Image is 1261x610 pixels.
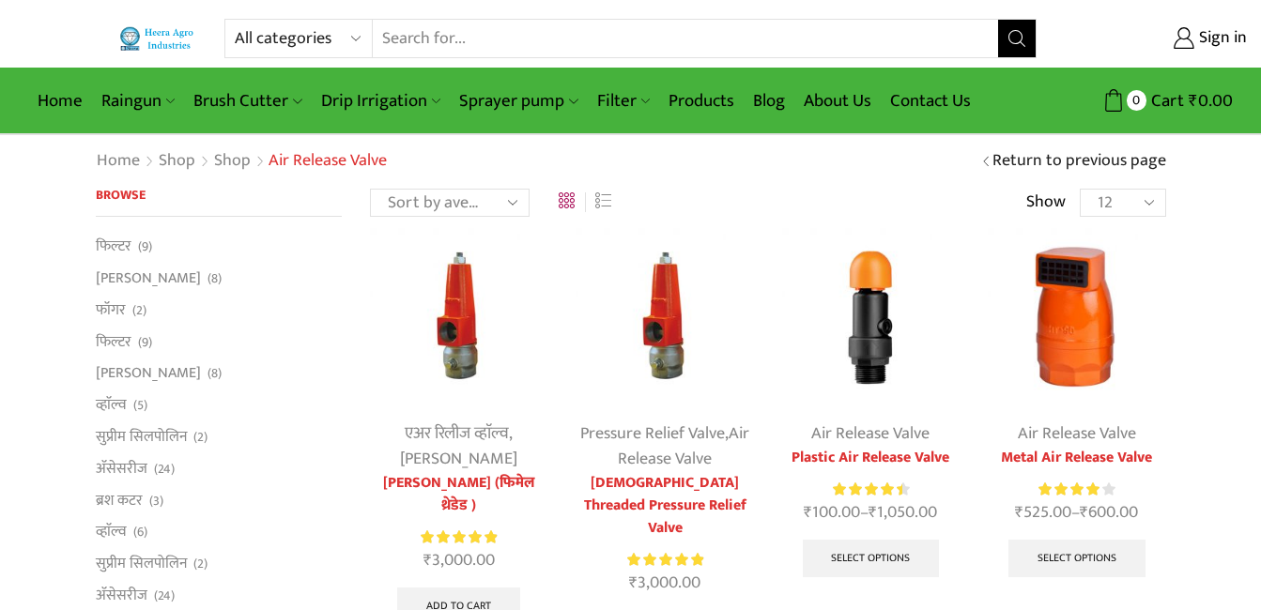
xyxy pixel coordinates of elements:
[627,550,703,570] div: Rated 5.00 out of 5
[96,389,127,421] a: व्हाॅल्व
[96,516,127,548] a: व्हाॅल्व
[158,149,196,174] a: Shop
[833,480,909,499] div: Rated 4.57 out of 5
[744,79,794,123] a: Blog
[576,472,753,540] a: [DEMOGRAPHIC_DATA] Threaded Pressure Relief Valve
[804,498,812,526] span: ₹
[988,447,1165,469] a: Metal Air Release Valve
[96,484,143,516] a: ब्रश कटर
[1015,498,1071,526] bdi: 525.00
[998,20,1036,57] button: Search button
[988,500,1165,526] span: –
[193,555,208,573] span: (2)
[423,546,495,574] bdi: 3,000.00
[450,79,587,123] a: Sprayer pump
[576,228,753,405] img: Female threaded pressure relief valve
[193,428,208,447] span: (2)
[96,263,201,295] a: [PERSON_NAME]
[373,20,998,57] input: Search for...
[132,301,146,320] span: (2)
[96,149,141,174] a: Home
[213,149,252,174] a: Shop
[405,419,509,448] a: एअर रिलीज व्हाॅल्व
[96,452,147,484] a: अ‍ॅसेसरीज
[618,419,749,473] a: Air Release Valve
[184,79,311,123] a: Brush Cutter
[421,527,497,547] span: Rated out of 5
[208,364,222,383] span: (8)
[421,527,497,547] div: Rated 5.00 out of 5
[1065,22,1247,55] a: Sign in
[96,184,146,206] span: Browse
[1055,84,1233,118] a: 0 Cart ₹0.00
[629,569,700,597] bdi: 3,000.00
[782,228,960,405] img: Plastic Air Release Valve
[988,228,1165,405] img: Metal Air Release Valve
[370,228,547,405] img: pressure relief valve
[96,149,387,174] nav: Breadcrumb
[782,447,960,469] a: Plastic Air Release Valve
[881,79,980,123] a: Contact Us
[833,480,902,499] span: Rated out of 5
[96,236,131,262] a: फिल्टर
[133,523,147,541] span: (6)
[1015,498,1023,526] span: ₹
[400,445,517,473] a: [PERSON_NAME]
[1127,90,1146,110] span: 0
[1018,419,1136,448] a: Air Release Valve
[28,79,92,123] a: Home
[1080,498,1138,526] bdi: 600.00
[138,237,152,256] span: (9)
[782,500,960,526] span: –
[869,498,877,526] span: ₹
[312,79,450,123] a: Drip Irrigation
[1008,540,1146,577] a: Select options for “Metal Air Release Valve”
[154,587,175,605] span: (24)
[133,396,147,415] span: (5)
[370,421,547,472] div: ,
[138,333,152,352] span: (9)
[423,546,432,574] span: ₹
[370,472,547,517] a: [PERSON_NAME] (फिमेल थ्रेडेड )
[370,189,530,217] select: Shop order
[96,326,131,358] a: फिल्टर
[869,498,937,526] bdi: 1,050.00
[629,569,638,597] span: ₹
[811,419,930,448] a: Air Release Valve
[803,540,940,577] a: Select options for “Plastic Air Release Valve”
[96,358,201,389] a: [PERSON_NAME]
[804,498,860,526] bdi: 100.00
[580,419,725,448] a: Pressure Relief Valve
[1146,88,1184,114] span: Cart
[92,79,184,123] a: Raingun
[1189,86,1233,115] bdi: 0.00
[627,550,703,570] span: Rated out of 5
[208,269,222,288] span: (8)
[96,548,187,580] a: सुप्रीम सिलपोलिन
[992,149,1166,174] a: Return to previous page
[154,460,175,479] span: (24)
[576,421,753,472] div: ,
[96,294,126,326] a: फॉगर
[1038,480,1101,499] span: Rated out of 5
[269,151,387,172] h1: Air Release Valve
[1189,86,1198,115] span: ₹
[1038,480,1115,499] div: Rated 4.14 out of 5
[96,420,187,452] a: सुप्रीम सिलपोलिन
[1026,191,1066,215] span: Show
[794,79,881,123] a: About Us
[1194,26,1247,51] span: Sign in
[588,79,659,123] a: Filter
[659,79,744,123] a: Products
[149,492,163,511] span: (3)
[1080,498,1088,526] span: ₹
